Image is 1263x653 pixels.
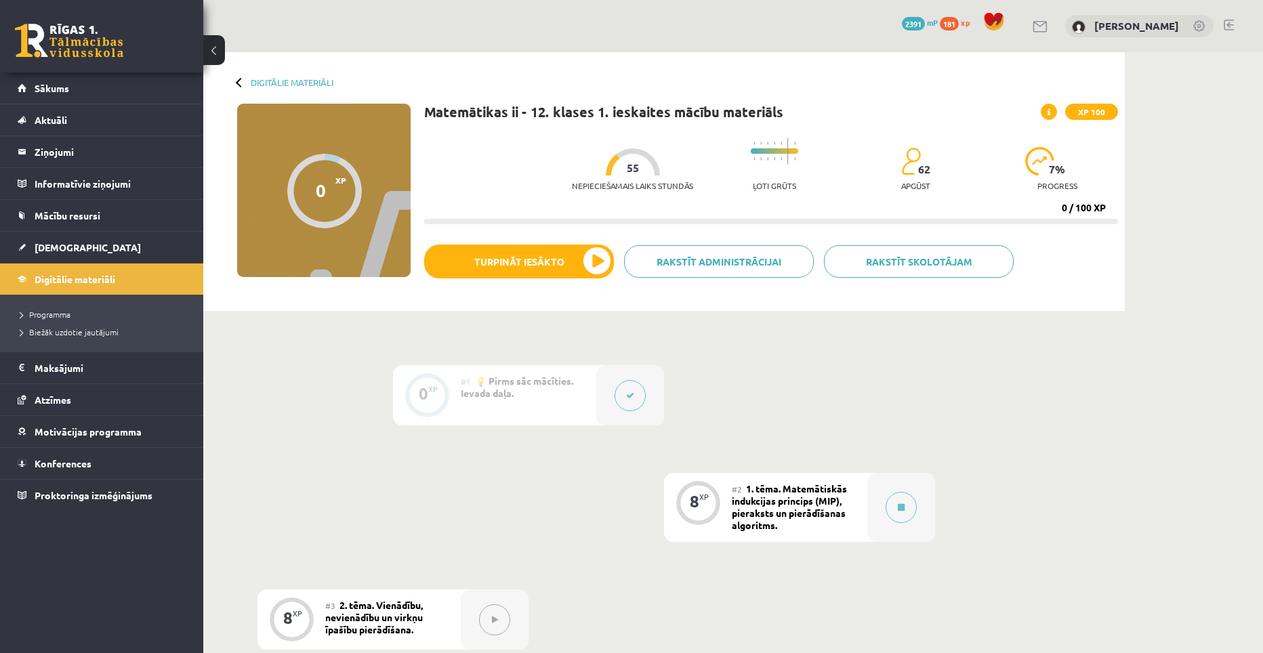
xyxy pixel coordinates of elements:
a: Informatīvie ziņojumi [18,168,186,199]
a: Rīgas 1. Tālmācības vidusskola [15,24,123,58]
p: progress [1037,181,1077,190]
span: XP 100 [1065,104,1118,120]
div: 8 [690,495,699,507]
a: [PERSON_NAME] [1094,19,1179,33]
span: Digitālie materiāli [35,273,115,285]
a: [DEMOGRAPHIC_DATA] [18,232,186,263]
img: icon-short-line-57e1e144782c952c97e751825c79c345078a6d821885a25fce030b3d8c18986b.svg [767,142,768,145]
a: Sākums [18,72,186,104]
span: XP [335,175,346,185]
span: 181 [940,17,959,30]
a: 181 xp [940,17,976,28]
legend: Maksājumi [35,352,186,383]
span: [DEMOGRAPHIC_DATA] [35,241,141,253]
div: 8 [283,612,293,624]
img: icon-short-line-57e1e144782c952c97e751825c79c345078a6d821885a25fce030b3d8c18986b.svg [753,157,755,161]
a: 2391 mP [902,17,938,28]
div: 0 [316,180,326,201]
img: icon-short-line-57e1e144782c952c97e751825c79c345078a6d821885a25fce030b3d8c18986b.svg [760,157,762,161]
a: Ziņojumi [18,136,186,167]
p: Nepieciešamais laiks stundās [572,181,693,190]
span: Proktoringa izmēģinājums [35,489,152,501]
p: apgūst [901,181,930,190]
img: icon-short-line-57e1e144782c952c97e751825c79c345078a6d821885a25fce030b3d8c18986b.svg [781,142,782,145]
span: Mācību resursi [35,209,100,222]
img: icon-long-line-d9ea69661e0d244f92f715978eff75569469978d946b2353a9bb055b3ed8787d.svg [787,138,789,165]
div: 0 [419,387,428,400]
div: XP [293,610,302,617]
img: icon-short-line-57e1e144782c952c97e751825c79c345078a6d821885a25fce030b3d8c18986b.svg [774,142,775,145]
p: Ļoti grūts [753,181,796,190]
legend: Informatīvie ziņojumi [35,168,186,199]
span: #3 [325,600,335,611]
a: Programma [20,308,190,320]
span: mP [927,17,938,28]
a: Maksājumi [18,352,186,383]
span: xp [961,17,970,28]
img: icon-short-line-57e1e144782c952c97e751825c79c345078a6d821885a25fce030b3d8c18986b.svg [760,142,762,145]
div: XP [428,385,438,393]
img: icon-short-line-57e1e144782c952c97e751825c79c345078a6d821885a25fce030b3d8c18986b.svg [767,157,768,161]
a: Digitālie materiāli [18,264,186,295]
a: Konferences [18,448,186,479]
a: Motivācijas programma [18,416,186,447]
span: Programma [20,309,70,320]
img: students-c634bb4e5e11cddfef0936a35e636f08e4e9abd3cc4e673bd6f9a4125e45ecb1.svg [901,147,921,175]
span: #1 [461,376,471,387]
a: Aktuāli [18,104,186,135]
a: Atzīmes [18,384,186,415]
img: icon-short-line-57e1e144782c952c97e751825c79c345078a6d821885a25fce030b3d8c18986b.svg [794,157,795,161]
span: 55 [627,162,639,174]
img: Rauls Sakne [1072,20,1085,34]
h1: Matemātikas ii - 12. klases 1. ieskaites mācību materiāls [424,104,783,120]
a: Proktoringa izmēģinājums [18,480,186,511]
span: Aktuāli [35,114,67,126]
span: Atzīmes [35,394,71,406]
span: 62 [918,163,930,175]
span: #2 [732,484,742,494]
span: 2391 [902,17,925,30]
a: Mācību resursi [18,200,186,231]
span: 7 % [1049,163,1066,175]
div: XP [699,493,709,501]
span: Sākums [35,82,69,94]
img: icon-progress-161ccf0a02000e728c5f80fcf4c31c7af3da0e1684b2b1d7c360e028c24a22f1.svg [1025,147,1054,175]
a: Rakstīt skolotājam [824,245,1014,278]
a: Rakstīt administrācijai [624,245,814,278]
img: icon-short-line-57e1e144782c952c97e751825c79c345078a6d821885a25fce030b3d8c18986b.svg [753,142,755,145]
legend: Ziņojumi [35,136,186,167]
span: 1. tēma. Matemātiskās indukcijas princips (MIP), pieraksts un pierādīšanas algoritms. [732,482,847,531]
span: Motivācijas programma [35,425,142,438]
button: Turpināt iesākto [424,245,614,278]
span: 💡 Pirms sāc mācīties. Ievada daļa. [461,375,573,399]
a: Biežāk uzdotie jautājumi [20,326,190,338]
img: icon-short-line-57e1e144782c952c97e751825c79c345078a6d821885a25fce030b3d8c18986b.svg [774,157,775,161]
a: Digitālie materiāli [251,77,333,87]
img: icon-short-line-57e1e144782c952c97e751825c79c345078a6d821885a25fce030b3d8c18986b.svg [794,142,795,145]
span: 2. tēma. Vienādību, nevienādību un virkņu īpašību pierādīšana. [325,599,423,635]
img: icon-short-line-57e1e144782c952c97e751825c79c345078a6d821885a25fce030b3d8c18986b.svg [781,157,782,161]
span: Konferences [35,457,91,469]
span: Biežāk uzdotie jautājumi [20,326,119,337]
